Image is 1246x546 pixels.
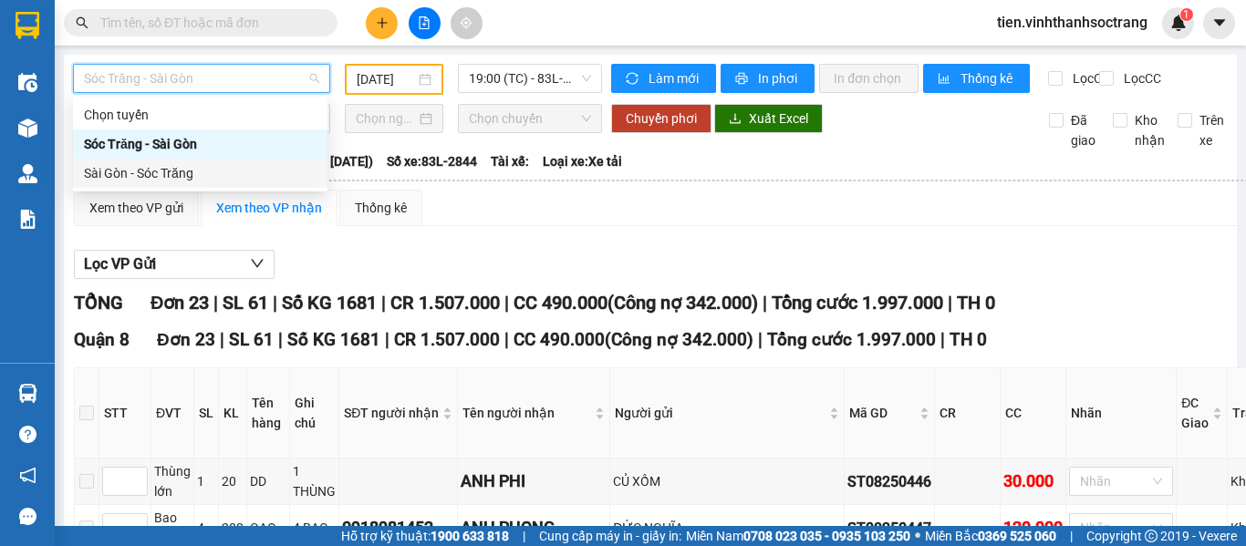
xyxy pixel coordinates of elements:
button: printerIn phơi [721,64,815,93]
span: Hỗ trợ kỹ thuật: [341,526,509,546]
span: | [381,292,386,314]
div: ĐỨC NGHĨA [613,518,841,538]
div: 1 [197,471,215,491]
div: ST08250447 [847,517,931,540]
div: Sóc Trăng - Sài Gòn [73,129,327,159]
img: warehouse-icon [18,384,37,403]
button: caret-down [1203,7,1235,39]
span: Số xe: 83L-2844 [387,151,477,171]
input: 12/08/2025 [357,69,415,89]
div: 1 THÙNG [293,461,336,501]
div: 200 [222,518,244,538]
img: warehouse-icon [18,118,37,138]
th: Tên hàng [247,368,290,458]
span: Số KG 1681 [287,329,380,350]
button: Chuyển phơi [611,104,711,133]
span: printer [735,72,751,87]
span: 1 [1183,8,1189,21]
span: sync [626,72,641,87]
span: Người gửi [615,403,825,423]
span: SL 61 [223,292,268,314]
div: Thống kê [355,198,407,218]
button: syncLàm mới [611,64,716,93]
span: bar-chart [938,72,953,87]
div: 4 BAO [293,518,336,538]
span: tien.vinhthanhsoctrang [982,11,1162,34]
span: | [948,292,952,314]
th: CR [935,368,1001,458]
span: copyright [1145,530,1158,542]
button: file-add [409,7,441,39]
th: CC [1001,368,1066,458]
div: 20 [222,471,244,491]
div: CỦ XỒM [613,471,841,491]
img: warehouse-icon [18,73,37,92]
span: CR 1.507.000 [390,292,500,314]
div: 4 [197,518,215,538]
td: ANH PHI [458,458,610,505]
span: notification [19,467,36,484]
span: | [523,526,525,546]
span: question-circle [19,426,36,443]
input: Tìm tên, số ĐT hoặc mã đơn [100,13,316,33]
span: ( [607,292,614,314]
th: KL [219,368,247,458]
div: Xem theo VP gửi [89,198,183,218]
div: 30.000 [1003,469,1063,494]
strong: 1900 633 818 [431,529,509,543]
span: search [76,16,88,29]
span: SĐT người nhận [344,403,439,423]
span: Tổng cước 1.997.000 [767,329,936,350]
div: Sài Gòn - Sóc Trăng [84,163,317,183]
span: Cung cấp máy in - giấy in: [539,526,681,546]
div: Chọn tuyến [84,105,317,125]
th: Ghi chú [290,368,339,458]
span: | [504,329,509,350]
span: Chọn chuyến [469,105,591,132]
sup: 1 [1180,8,1193,21]
span: CC 490.000 [514,292,607,314]
div: Nhãn [1071,403,1171,423]
img: logo-vxr [16,12,39,39]
span: TỔNG [74,292,123,314]
span: ( [605,329,611,350]
div: Sài Gòn - Sóc Trăng [73,159,327,188]
strong: 0708 023 035 - 0935 103 250 [743,529,910,543]
span: 19:00 (TC) - 83L-2844 [469,65,591,92]
span: SL 61 [229,329,274,350]
span: Số KG 1681 [282,292,377,314]
span: Đã giao [1064,110,1103,150]
span: Lọc VP Gửi [84,252,156,275]
span: | [763,292,767,314]
div: 0918981452 [342,515,454,541]
span: ) [747,329,753,350]
th: SL [194,368,219,458]
button: bar-chartThống kê [923,64,1030,93]
input: Chọn ngày [356,108,416,129]
span: In phơi [758,68,800,88]
span: | [278,329,283,350]
span: download [729,112,742,127]
span: Loại xe: Xe tải [543,151,622,171]
span: ) [752,292,758,314]
span: Mã GD [849,403,916,423]
button: In đơn chọn [819,64,919,93]
img: icon-new-feature [1170,15,1187,31]
div: ANH PHONG [461,515,607,541]
span: CR 1.507.000 [394,329,500,350]
span: message [19,508,36,525]
span: Xuất Excel [749,108,808,129]
div: ANH PHI [461,469,607,494]
span: Trên xe [1192,110,1231,150]
div: Chọn tuyến [73,100,327,129]
button: downloadXuất Excel [714,104,823,133]
span: | [1070,526,1073,546]
button: aim [451,7,483,39]
span: Tài xế: [491,151,529,171]
img: solution-icon [18,210,37,229]
span: | [385,329,389,350]
button: Lọc VP Gửi [74,250,275,279]
div: Sóc Trăng - Sài Gòn [84,134,317,154]
span: Kho nhận [1127,110,1172,150]
div: GẠO [250,518,286,538]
